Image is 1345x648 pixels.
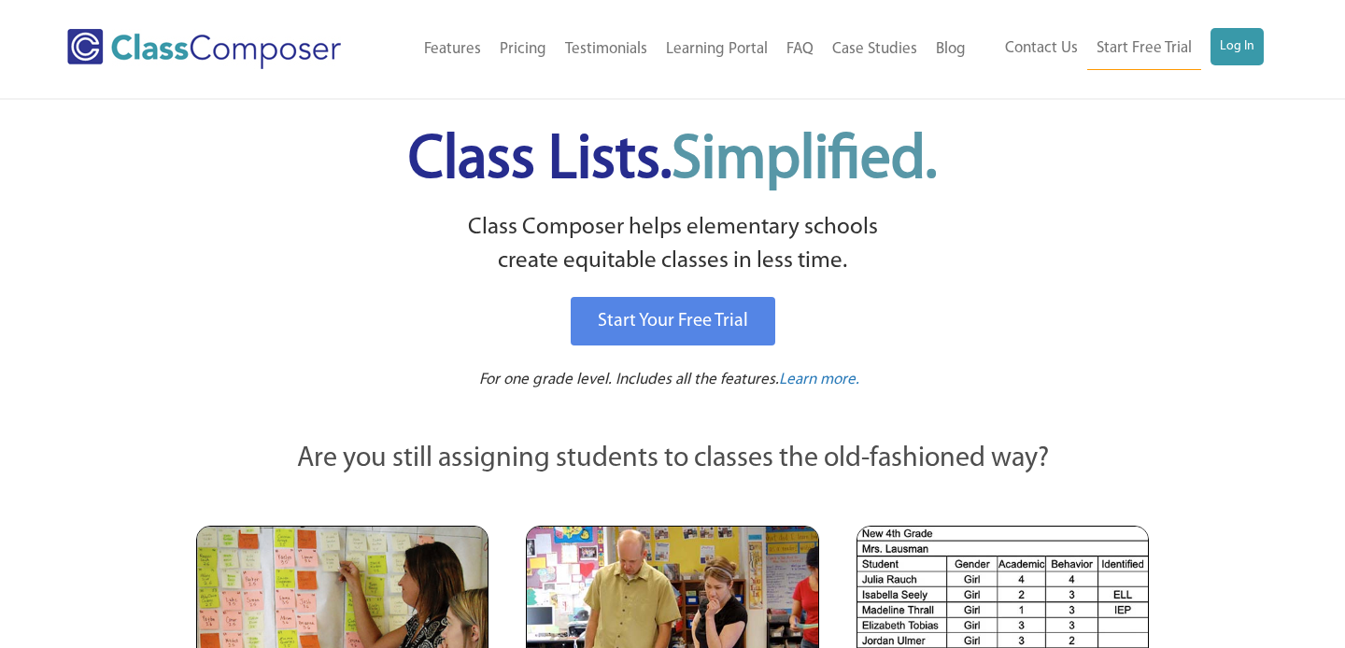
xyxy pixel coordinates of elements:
a: Start Free Trial [1087,28,1201,70]
nav: Header Menu [384,29,975,70]
p: Are you still assigning students to classes the old-fashioned way? [196,439,1149,480]
a: Testimonials [556,29,657,70]
a: Features [415,29,490,70]
a: Pricing [490,29,556,70]
span: Class Lists. [408,131,937,191]
span: Learn more. [779,372,859,387]
a: Blog [927,29,975,70]
span: Simplified. [672,131,937,191]
a: Learning Portal [657,29,777,70]
img: Class Composer [67,29,341,69]
a: Log In [1210,28,1264,65]
a: FAQ [777,29,823,70]
a: Case Studies [823,29,927,70]
span: For one grade level. Includes all the features. [479,372,779,387]
span: Start Your Free Trial [598,312,748,331]
nav: Header Menu [975,28,1264,70]
a: Learn more. [779,369,859,392]
a: Start Your Free Trial [571,297,775,345]
p: Class Composer helps elementary schools create equitable classes in less time. [193,211,1152,279]
a: Contact Us [996,28,1087,69]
